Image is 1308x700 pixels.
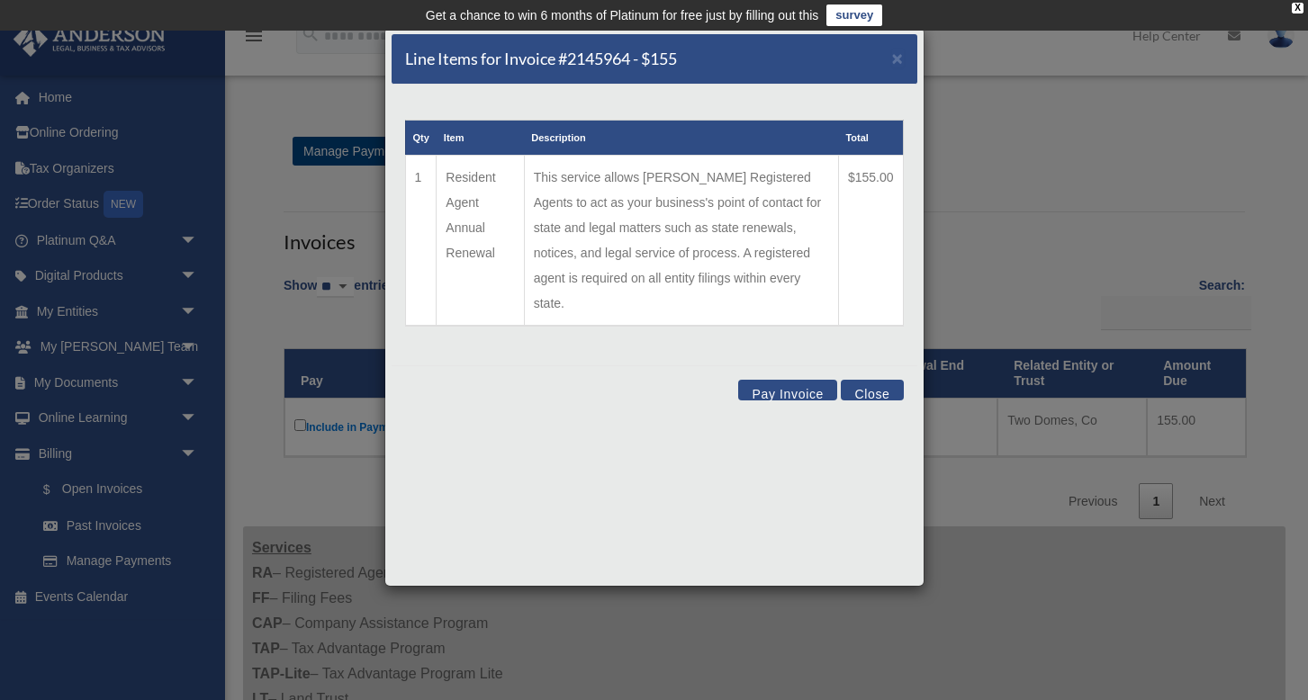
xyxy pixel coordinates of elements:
td: Resident Agent Annual Renewal [437,156,524,327]
th: Item [437,121,524,156]
h5: Line Items for Invoice #2145964 - $155 [405,48,677,70]
th: Description [524,121,838,156]
td: $155.00 [838,156,903,327]
button: Close [841,380,903,400]
button: Pay Invoice [738,380,837,400]
td: 1 [405,156,437,327]
a: survey [826,4,882,26]
td: This service allows [PERSON_NAME] Registered Agents to act as your business's point of contact fo... [524,156,838,327]
div: close [1292,3,1303,13]
span: × [892,48,904,68]
th: Total [838,121,903,156]
div: Get a chance to win 6 months of Platinum for free just by filling out this [426,4,819,26]
button: Close [892,49,904,67]
th: Qty [405,121,437,156]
